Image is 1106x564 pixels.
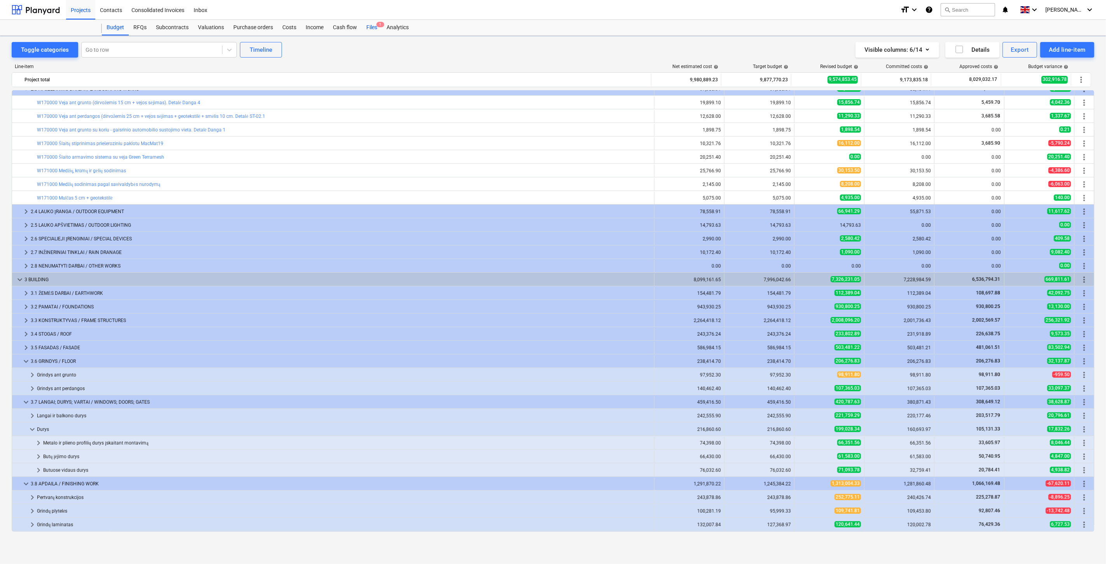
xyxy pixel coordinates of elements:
span: 221,759.29 [835,412,861,419]
div: Details [955,45,990,55]
button: Search [941,3,995,16]
i: format_size [900,5,910,14]
div: 586,984.15 [728,345,791,350]
a: Purchase orders [229,20,278,35]
div: 3.6 GRINDYS / FLOOR [31,355,651,368]
div: 2.4 LAUKO ĮRANGA / OUTDOOR EQUIPMENT [31,205,651,218]
div: 231,918.89 [868,331,931,337]
div: 0.00 [938,195,1001,201]
div: 7,228,984.59 [868,277,931,282]
a: Costs [278,20,301,35]
span: More actions [1080,275,1089,284]
span: 8,208.00 [840,181,861,187]
span: 930,800.25 [975,304,1001,309]
span: keyboard_arrow_right [28,384,37,393]
div: Export [1011,45,1029,55]
div: 160,693.97 [868,427,931,432]
div: 503,481.21 [868,345,931,350]
div: 55,871.53 [868,209,931,214]
span: help [922,65,928,69]
div: Approved costs [959,64,998,69]
span: More actions [1080,261,1089,271]
span: keyboard_arrow_right [21,248,31,257]
div: 3.4 STOGAS / ROOF [31,328,651,340]
div: 2.5 LAUKO APŠVIETIMAS / OUTDOOR LIGHTING [31,219,651,231]
div: Target budget [753,64,788,69]
span: More actions [1080,425,1089,434]
span: 42,092.75 [1047,290,1071,296]
button: Export [1003,42,1038,58]
span: More actions [1080,302,1089,312]
a: W170000 Veja ant grunto su koriu - gaisrinio automobilio sustojimo vieta. Detalė Danga 1 [37,127,226,133]
div: 243,376.24 [658,331,721,337]
div: 3.1 ŽEMĖS DARBAI / EARTHWORK [31,287,651,300]
div: 12,628.00 [728,114,791,119]
div: 0.00 [938,182,1001,187]
div: 8,099,161.65 [658,277,721,282]
span: 9,574,853.45 [828,76,858,83]
div: 0.00 [798,263,861,269]
i: keyboard_arrow_down [910,5,919,14]
a: W170000 Šlaito armavimo sistema su veja Green Terramesh [37,154,164,160]
div: 238,414.70 [658,359,721,364]
span: 503,481.22 [835,344,861,350]
div: 0.00 [938,154,1001,160]
div: 112,389.04 [868,291,931,296]
span: More actions [1080,329,1089,339]
span: keyboard_arrow_down [21,357,31,366]
span: 1,337.67 [1050,113,1071,119]
span: More actions [1080,411,1089,420]
span: 9,082.40 [1050,249,1071,255]
span: -4,386.60 [1048,167,1071,173]
div: Revised budget [820,64,858,69]
span: 8,029,032.17 [968,76,998,83]
span: More actions [1080,125,1089,135]
span: 2,580.42 [840,235,861,242]
span: keyboard_arrow_right [21,329,31,339]
div: 12,628.00 [658,114,721,119]
span: 98,911.80 [978,372,1001,377]
div: 943,930.25 [728,304,791,310]
span: 0.21 [1059,126,1071,133]
div: 14,793.63 [728,222,791,228]
a: Budget [102,20,129,35]
span: 30,153.50 [837,167,861,173]
button: Toggle categories [12,42,78,58]
div: 9,877,770.23 [724,74,788,86]
div: Line-item [12,64,652,69]
span: 481,061.51 [975,345,1001,350]
div: Subcontracts [151,20,193,35]
span: 1,090.00 [840,249,861,255]
div: 2,990.00 [658,236,721,242]
div: 97,952.30 [728,372,791,378]
div: Budget variance [1028,64,1068,69]
span: help [712,65,718,69]
div: Metalo ir plieno profilių durys įskaitant montavimą [43,437,651,449]
span: More actions [1080,248,1089,257]
i: keyboard_arrow_down [1030,5,1039,14]
div: 0.00 [868,263,931,269]
div: 0.00 [938,222,1001,228]
span: More actions [1080,98,1089,107]
div: 3.7 LANGAI; DURYS; VARTAI / WINDOWS; DOORS; GATES [31,396,651,408]
div: 10,321.76 [658,141,721,146]
div: 930,800.25 [868,304,931,310]
div: 0.00 [938,263,1001,269]
div: 220,177.46 [868,413,931,419]
div: 20,251.40 [728,154,791,160]
div: 459,416.50 [658,399,721,405]
span: More actions [1080,221,1089,230]
div: Toggle categories [21,45,69,55]
div: 243,376.24 [728,331,791,337]
span: keyboard_arrow_right [28,370,37,380]
div: 19,899.10 [658,100,721,105]
span: -5,790.24 [1048,140,1071,146]
span: help [992,65,998,69]
i: notifications [1001,5,1009,14]
div: 16,112.00 [868,141,931,146]
button: Visible columns:6/14 [856,42,939,58]
span: More actions [1080,166,1089,175]
div: 3.5 FASADAS / FASADE [31,342,651,354]
div: RFQs [129,20,151,35]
